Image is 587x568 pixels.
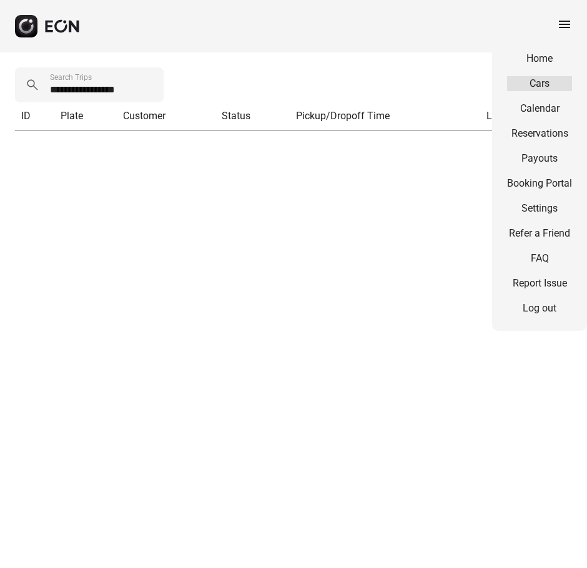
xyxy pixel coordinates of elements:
[480,102,572,130] th: Location
[507,126,572,141] a: Reservations
[215,102,289,130] th: Status
[507,176,572,191] a: Booking Portal
[15,102,54,130] th: ID
[507,51,572,66] a: Home
[290,102,480,130] th: Pickup/Dropoff Time
[507,76,572,91] a: Cars
[507,276,572,291] a: Report Issue
[507,201,572,216] a: Settings
[507,151,572,166] a: Payouts
[557,17,572,32] span: menu
[507,301,572,316] a: Log out
[507,226,572,241] a: Refer a Friend
[507,101,572,116] a: Calendar
[117,102,215,130] th: Customer
[54,102,117,130] th: Plate
[50,72,92,82] label: Search Trips
[507,251,572,266] a: FAQ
